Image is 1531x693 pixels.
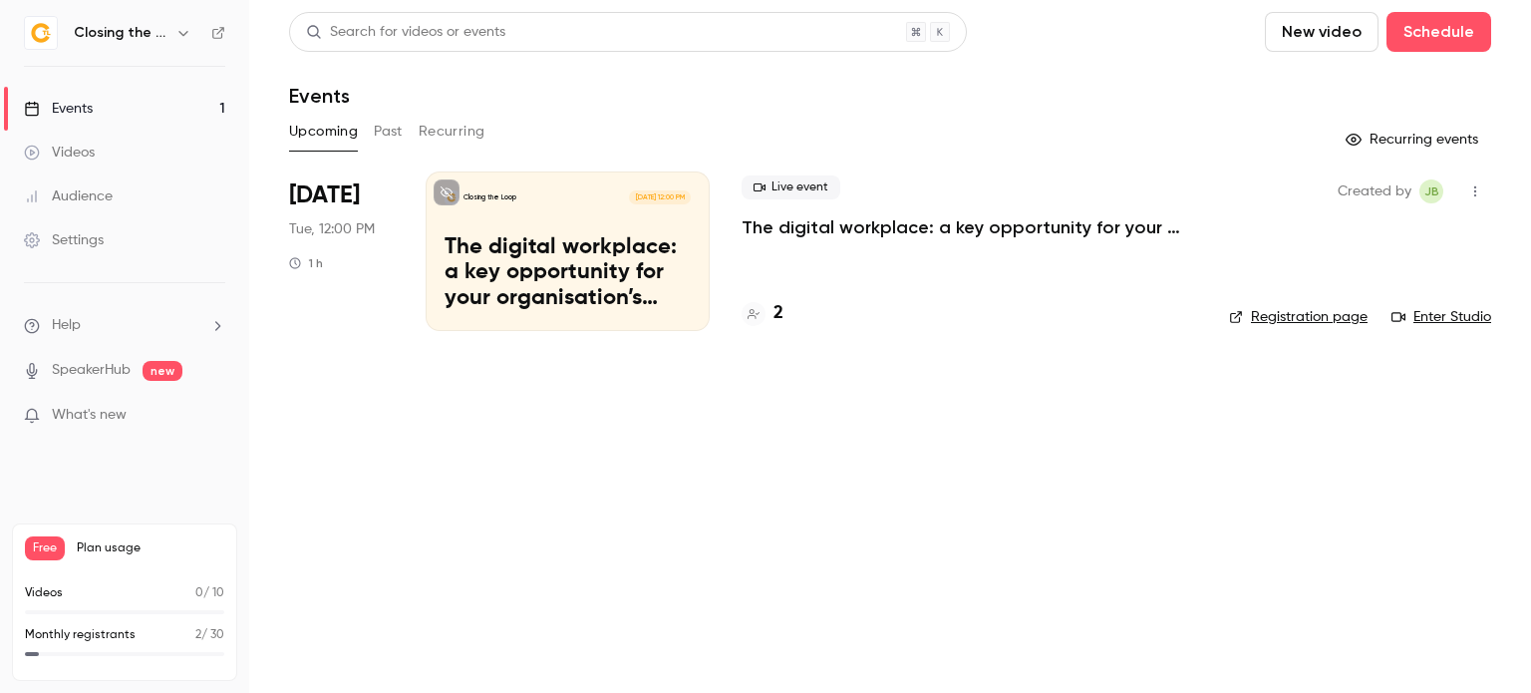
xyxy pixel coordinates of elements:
[289,219,375,239] span: Tue, 12:00 PM
[742,300,783,327] a: 2
[1386,12,1491,52] button: Schedule
[629,190,690,204] span: [DATE] 12:00 PM
[143,361,182,381] span: new
[773,300,783,327] h4: 2
[419,116,485,148] button: Recurring
[25,584,63,602] p: Videos
[74,23,167,43] h6: Closing the Loop
[1338,179,1411,203] span: Created by
[1424,179,1439,203] span: JB
[289,84,350,108] h1: Events
[1337,124,1491,156] button: Recurring events
[77,540,224,556] span: Plan usage
[24,315,225,336] li: help-dropdown-opener
[25,626,136,644] p: Monthly registrants
[742,175,840,199] span: Live event
[1265,12,1378,52] button: New video
[445,235,691,312] p: The digital workplace: a key opportunity for your organisation’s green strategy
[24,143,95,163] div: Videos
[52,315,81,336] span: Help
[52,405,127,426] span: What's new
[426,172,710,331] a: The digital workplace: a key opportunity for your organisation’s green strategyClosing the Loop[D...
[1229,307,1368,327] a: Registration page
[195,629,201,641] span: 2
[24,99,93,119] div: Events
[24,186,113,206] div: Audience
[289,255,323,271] div: 1 h
[195,584,224,602] p: / 10
[52,360,131,381] a: SpeakerHub
[25,17,57,49] img: Closing the Loop
[25,536,65,560] span: Free
[289,179,360,211] span: [DATE]
[1391,307,1491,327] a: Enter Studio
[289,172,394,331] div: Oct 21 Tue, 11:00 AM (Europe/London)
[289,116,358,148] button: Upcoming
[1419,179,1443,203] span: Jan Baker
[195,626,224,644] p: / 30
[742,215,1197,239] a: The digital workplace: a key opportunity for your organisation’s green strategy
[24,230,104,250] div: Settings
[306,22,505,43] div: Search for videos or events
[463,192,516,202] p: Closing the Loop
[374,116,403,148] button: Past
[195,587,203,599] span: 0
